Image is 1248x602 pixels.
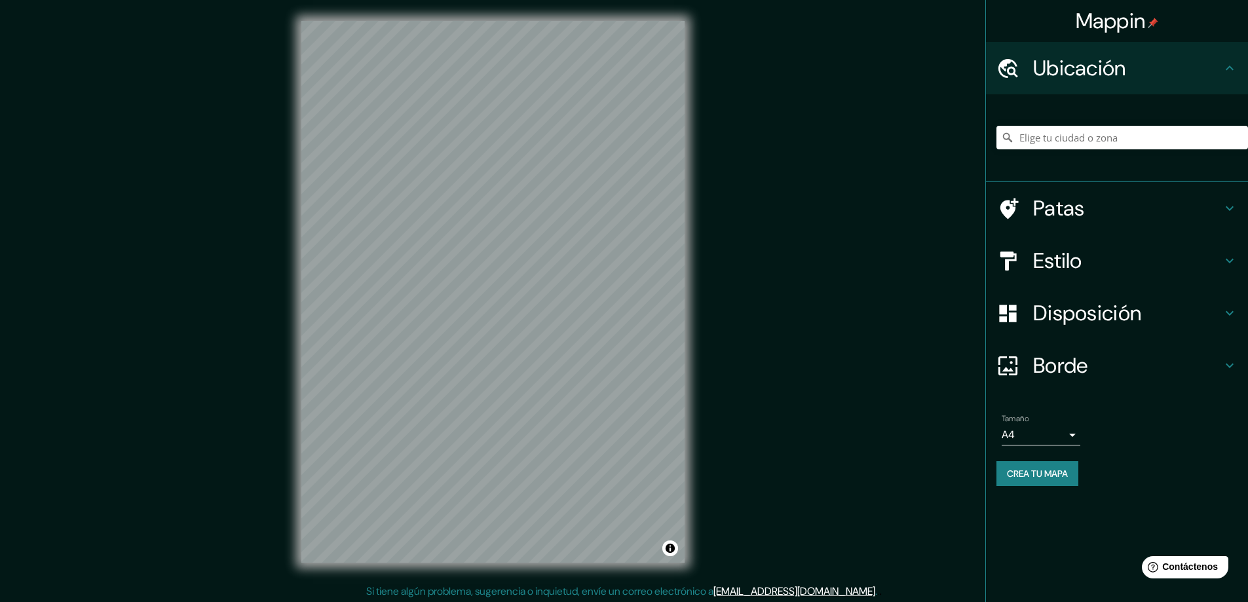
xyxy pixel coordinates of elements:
[875,584,877,598] font: .
[877,584,879,598] font: .
[986,287,1248,339] div: Disposición
[1033,299,1141,327] font: Disposición
[1002,424,1080,445] div: A4
[986,182,1248,235] div: Patas
[986,235,1248,287] div: Estilo
[1148,18,1158,28] img: pin-icon.png
[1033,247,1082,274] font: Estilo
[986,339,1248,392] div: Borde
[996,461,1078,486] button: Crea tu mapa
[1131,551,1234,588] iframe: Lanzador de widgets de ayuda
[879,584,882,598] font: .
[713,584,875,598] a: [EMAIL_ADDRESS][DOMAIN_NAME]
[996,126,1248,149] input: Elige tu ciudad o zona
[1033,195,1085,222] font: Patas
[1002,428,1015,442] font: A4
[986,42,1248,94] div: Ubicación
[1002,413,1029,424] font: Tamaño
[662,540,678,556] button: Activar o desactivar atribución
[366,584,713,598] font: Si tiene algún problema, sugerencia o inquietud, envíe un correo electrónico a
[301,21,685,563] canvas: Mapa
[1076,7,1146,35] font: Mappin
[1033,54,1126,82] font: Ubicación
[1007,468,1068,480] font: Crea tu mapa
[1033,352,1088,379] font: Borde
